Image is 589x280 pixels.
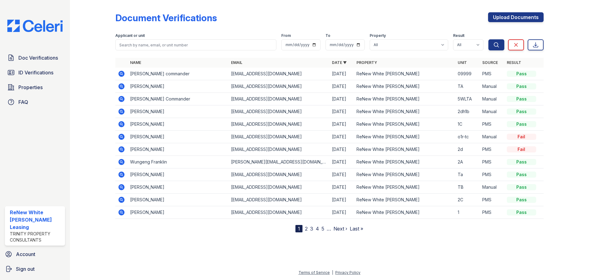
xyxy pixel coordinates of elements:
[298,270,330,275] a: Terms of Service
[5,81,65,93] a: Properties
[329,93,354,105] td: [DATE]
[480,80,504,93] td: Manual
[329,131,354,143] td: [DATE]
[128,118,229,131] td: [PERSON_NAME]
[507,159,536,165] div: Pass
[329,68,354,80] td: [DATE]
[128,93,229,105] td: [PERSON_NAME] Commander
[480,206,504,219] td: PMS
[455,105,480,118] td: 2dh1b
[128,194,229,206] td: [PERSON_NAME]
[354,131,455,143] td: ReNew White [PERSON_NAME]
[507,197,536,203] div: Pass
[325,33,330,38] label: To
[329,168,354,181] td: [DATE]
[350,226,363,232] a: Last »
[329,80,354,93] td: [DATE]
[458,60,467,65] a: Unit
[507,134,536,140] div: Fail
[329,181,354,194] td: [DATE]
[329,105,354,118] td: [DATE]
[329,206,354,219] td: [DATE]
[2,248,67,260] a: Account
[128,80,229,93] td: [PERSON_NAME]
[507,96,536,102] div: Pass
[455,206,480,219] td: 1
[128,206,229,219] td: [PERSON_NAME]
[354,80,455,93] td: ReNew White [PERSON_NAME]
[480,194,504,206] td: PMS
[480,105,504,118] td: Manual
[354,194,455,206] td: ReNew White [PERSON_NAME]
[130,60,141,65] a: Name
[16,265,35,273] span: Sign out
[455,118,480,131] td: 1C
[507,60,521,65] a: Result
[480,156,504,168] td: PMS
[229,194,329,206] td: [EMAIL_ADDRESS][DOMAIN_NAME]
[128,131,229,143] td: [PERSON_NAME]
[229,105,329,118] td: [EMAIL_ADDRESS][DOMAIN_NAME]
[305,226,308,232] a: 2
[128,156,229,168] td: Wungeng Franklin
[480,118,504,131] td: PMS
[329,194,354,206] td: [DATE]
[10,231,63,243] div: Trinity Property Consultants
[480,181,504,194] td: Manual
[5,66,65,79] a: ID Verifications
[480,68,504,80] td: PMS
[455,194,480,206] td: 2C
[128,181,229,194] td: [PERSON_NAME]
[354,143,455,156] td: ReNew White [PERSON_NAME]
[507,121,536,127] div: Pass
[321,226,324,232] a: 5
[128,68,229,80] td: [PERSON_NAME] commander
[5,96,65,108] a: FAQ
[2,20,67,32] img: CE_Logo_Blue-a8612792a0a2168367f1c8372b55b34899dd931a85d93a1a3d3e32e68fde9ad4.png
[507,172,536,178] div: Pass
[354,93,455,105] td: ReNew White [PERSON_NAME]
[480,168,504,181] td: PMS
[455,131,480,143] td: o1r-tc
[332,60,347,65] a: Date ▼
[507,71,536,77] div: Pass
[231,60,242,65] a: Email
[333,226,347,232] a: Next ›
[370,33,386,38] label: Property
[354,68,455,80] td: ReNew White [PERSON_NAME]
[455,80,480,93] td: TA
[310,226,313,232] a: 3
[455,93,480,105] td: 5WLTA
[507,209,536,215] div: Pass
[128,143,229,156] td: [PERSON_NAME]
[229,93,329,105] td: [EMAIL_ADDRESS][DOMAIN_NAME]
[2,263,67,275] a: Sign out
[480,131,504,143] td: Manual
[229,156,329,168] td: [PERSON_NAME][EMAIL_ADDRESS][DOMAIN_NAME]
[327,225,331,232] span: …
[329,143,354,156] td: [DATE]
[507,108,536,115] div: Pass
[18,84,43,91] span: Properties
[229,68,329,80] td: [EMAIL_ADDRESS][DOMAIN_NAME]
[455,143,480,156] td: 2d
[453,33,464,38] label: Result
[455,181,480,194] td: TB
[354,168,455,181] td: ReNew White [PERSON_NAME]
[316,226,319,232] a: 4
[488,12,544,22] a: Upload Documents
[354,156,455,168] td: ReNew White [PERSON_NAME]
[229,118,329,131] td: [EMAIL_ADDRESS][DOMAIN_NAME]
[295,225,302,232] div: 1
[354,181,455,194] td: ReNew White [PERSON_NAME]
[229,206,329,219] td: [EMAIL_ADDRESS][DOMAIN_NAME]
[455,68,480,80] td: 09999
[482,60,498,65] a: Source
[229,131,329,143] td: [EMAIL_ADDRESS][DOMAIN_NAME]
[507,83,536,89] div: Pass
[335,270,360,275] a: Privacy Policy
[229,168,329,181] td: [EMAIL_ADDRESS][DOMAIN_NAME]
[329,156,354,168] td: [DATE]
[128,168,229,181] td: [PERSON_NAME]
